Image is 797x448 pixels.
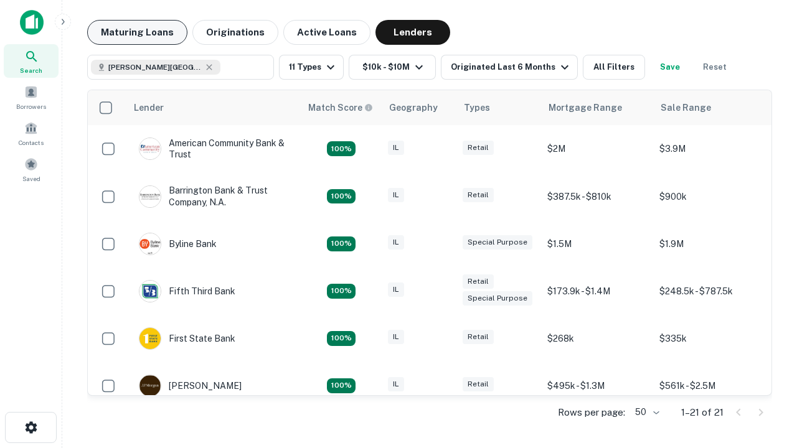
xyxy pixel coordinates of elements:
td: $2M [541,125,653,172]
img: picture [139,328,161,349]
div: IL [388,235,404,250]
div: Fifth Third Bank [139,280,235,302]
div: Matching Properties: 2, hasApolloMatch: undefined [327,236,356,251]
div: 50 [630,403,661,421]
img: capitalize-icon.png [20,10,44,35]
div: First State Bank [139,327,235,350]
td: $335k [653,315,765,362]
td: $495k - $1.3M [541,362,653,409]
div: Byline Bank [139,233,217,255]
td: $1.5M [541,220,653,268]
iframe: Chat Widget [735,348,797,408]
div: Retail [463,274,494,289]
div: Types [464,100,490,115]
button: Lenders [375,20,450,45]
a: Borrowers [4,80,59,114]
th: Types [456,90,541,125]
div: IL [388,330,404,344]
button: 11 Types [279,55,344,80]
td: $561k - $2.5M [653,362,765,409]
div: IL [388,282,404,297]
button: Reset [695,55,735,80]
button: Active Loans [283,20,370,45]
div: IL [388,188,404,202]
div: IL [388,377,404,391]
p: Rows per page: [558,405,625,420]
h6: Match Score [308,101,370,114]
img: picture [139,281,161,302]
div: IL [388,141,404,155]
div: Matching Properties: 3, hasApolloMatch: undefined [327,378,356,393]
p: 1–21 of 21 [681,405,724,420]
a: Contacts [4,116,59,150]
div: Retail [463,141,494,155]
td: $268k [541,315,653,362]
div: Retail [463,377,494,391]
a: Saved [4,152,59,186]
button: Maturing Loans [87,20,187,45]
div: Capitalize uses an advanced AI algorithm to match your search with the best lender. The match sco... [308,101,373,114]
button: $10k - $10M [349,55,436,80]
td: $900k [653,172,765,220]
div: Matching Properties: 3, hasApolloMatch: undefined [327,189,356,204]
button: All Filters [583,55,645,80]
th: Mortgage Range [541,90,653,125]
span: Search [20,65,42,75]
button: Save your search to get updates of matches that match your search criteria. [650,55,690,80]
th: Geography [382,90,456,125]
div: Originated Last 6 Months [451,60,572,75]
div: [PERSON_NAME] [139,375,242,397]
a: Search [4,44,59,78]
span: Contacts [19,138,44,147]
div: Lender [134,100,164,115]
div: Special Purpose [463,291,532,306]
img: picture [139,233,161,254]
div: Matching Properties: 2, hasApolloMatch: undefined [327,331,356,346]
button: Originations [192,20,278,45]
div: Retail [463,330,494,344]
th: Lender [126,90,301,125]
span: Borrowers [16,101,46,111]
span: [PERSON_NAME][GEOGRAPHIC_DATA], [GEOGRAPHIC_DATA] [108,62,202,73]
button: Originated Last 6 Months [441,55,578,80]
th: Sale Range [653,90,765,125]
img: picture [139,138,161,159]
div: Barrington Bank & Trust Company, N.a. [139,185,288,207]
span: Saved [22,174,40,184]
div: Geography [389,100,438,115]
td: $387.5k - $810k [541,172,653,220]
td: $1.9M [653,220,765,268]
img: picture [139,186,161,207]
img: picture [139,375,161,396]
th: Capitalize uses an advanced AI algorithm to match your search with the best lender. The match sco... [301,90,382,125]
div: Special Purpose [463,235,532,250]
div: Mortgage Range [549,100,622,115]
div: American Community Bank & Trust [139,138,288,160]
div: Retail [463,188,494,202]
td: $3.9M [653,125,765,172]
div: Matching Properties: 2, hasApolloMatch: undefined [327,284,356,299]
div: Matching Properties: 2, hasApolloMatch: undefined [327,141,356,156]
td: $248.5k - $787.5k [653,268,765,315]
td: $173.9k - $1.4M [541,268,653,315]
div: Sale Range [661,100,711,115]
